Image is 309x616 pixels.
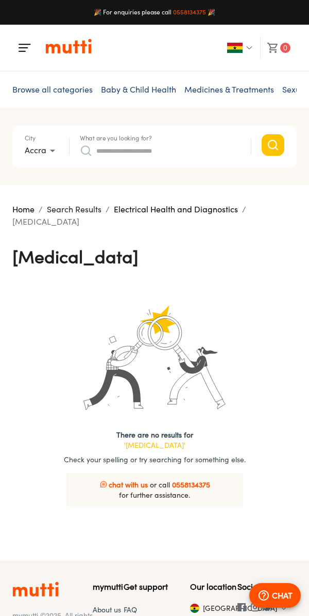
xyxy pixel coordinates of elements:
[280,43,290,53] span: 0
[272,589,293,602] p: CHAT
[45,38,92,55] img: Logo
[184,84,274,95] a: Medicines & Treatments
[12,581,59,597] img: Logo
[106,203,110,215] li: /
[190,603,205,613] section: [GEOGRAPHIC_DATA]
[251,604,264,613] a: Instagram
[109,480,148,489] span: chat with us
[124,605,137,614] a: FAQ
[80,135,152,141] label: What are you looking for?
[47,203,101,215] p: Search Results
[249,583,301,608] button: CHAT
[12,246,139,267] h4: [MEDICAL_DATA]
[25,135,36,141] label: City
[237,604,251,613] a: Facebook
[190,581,237,593] h5: Our location
[227,43,243,53] img: Ghana
[12,203,297,228] nav: breadcrumb
[116,430,193,450] h6: There are no results for
[114,204,238,214] a: Electrical Health and Diagnostics
[93,605,121,614] a: About us
[221,37,261,59] button: GhanaDropdown
[99,490,210,500] span: for further assistance.
[124,581,190,593] h5: Get support
[39,203,43,215] li: /
[12,215,79,228] p: [MEDICAL_DATA]
[116,440,193,450] p: ' [MEDICAL_DATA] '
[12,84,93,95] span: Browse all categories
[93,581,123,593] h5: mymutti
[237,581,297,593] h5: Social Networks
[172,480,210,489] a: 0558134375
[173,8,206,16] a: 0558134375
[12,35,37,60] button: Menu
[12,204,35,214] a: Home
[242,203,246,215] li: /
[237,603,246,611] img: Facebook
[150,480,170,489] span: or call
[19,42,31,54] img: Menu
[64,455,246,465] p: Check your spelling or try searching for something else.
[261,35,297,60] button: 0
[264,604,278,613] a: Twitter
[246,45,252,51] img: Dropdown
[190,604,199,613] img: Ghana
[262,134,284,156] button: Search
[101,84,176,95] a: Baby & Child Health
[25,142,59,159] div: Accra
